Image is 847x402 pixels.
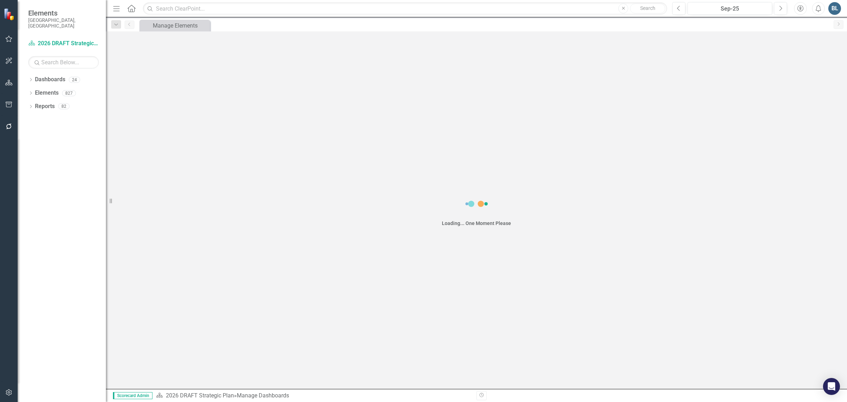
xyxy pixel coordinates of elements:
div: Loading... One Moment Please [442,220,511,227]
div: » Manage Dashboards [156,392,471,400]
div: 82 [58,104,70,110]
input: Search ClearPoint... [143,2,667,15]
a: 2026 DRAFT Strategic Plan [166,392,234,399]
a: Reports [35,102,55,111]
div: 24 [69,77,80,83]
span: Search [640,5,655,11]
div: 827 [62,90,76,96]
span: Scorecard Admin [113,392,152,399]
div: Manage Elements [153,21,208,30]
button: Search [630,4,665,13]
small: [GEOGRAPHIC_DATA], [GEOGRAPHIC_DATA] [28,17,99,29]
img: ClearPoint Strategy [4,8,16,20]
a: Manage Elements [141,21,208,30]
div: Sep-25 [690,5,770,13]
a: Dashboards [35,76,65,84]
a: Elements [35,89,59,97]
button: BL [828,2,841,15]
span: Elements [28,9,99,17]
input: Search Below... [28,56,99,69]
button: Sep-25 [687,2,772,15]
div: Open Intercom Messenger [823,378,840,395]
a: 2026 DRAFT Strategic Plan [28,40,99,48]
